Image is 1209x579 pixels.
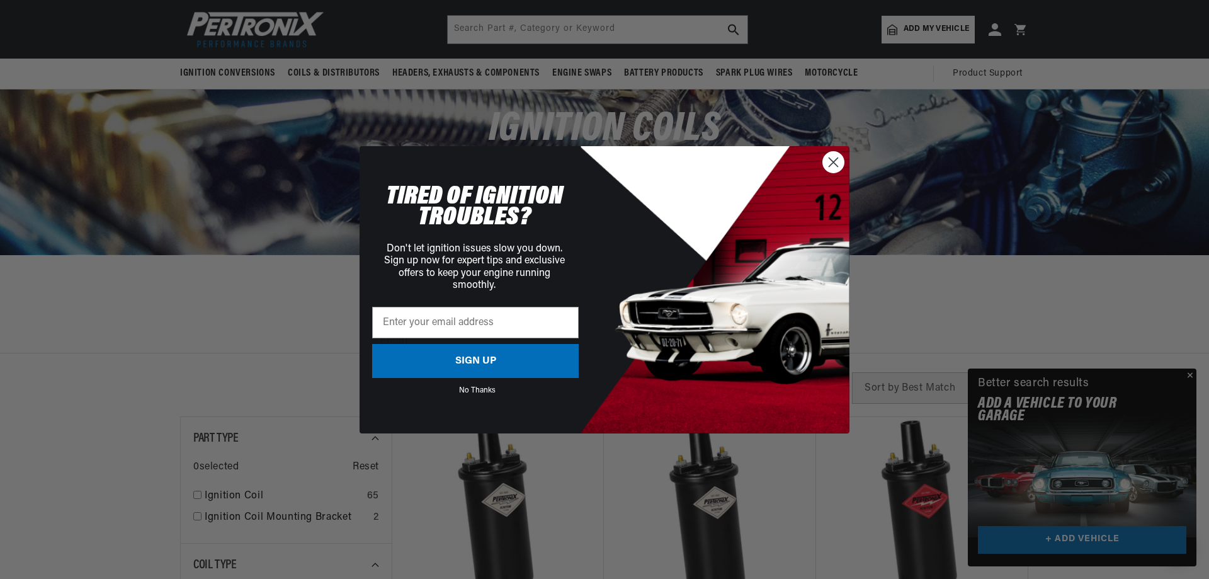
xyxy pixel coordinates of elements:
button: SIGN UP [372,344,579,378]
button: No Thanks [376,387,579,391]
input: Enter your email address [372,307,579,338]
button: Close dialog [822,151,844,173]
span: Don't let ignition issues slow you down. Sign up now for expert tips and exclusive offers to keep... [384,244,565,290]
span: TIRED OF IGNITION TROUBLES? [386,183,563,231]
